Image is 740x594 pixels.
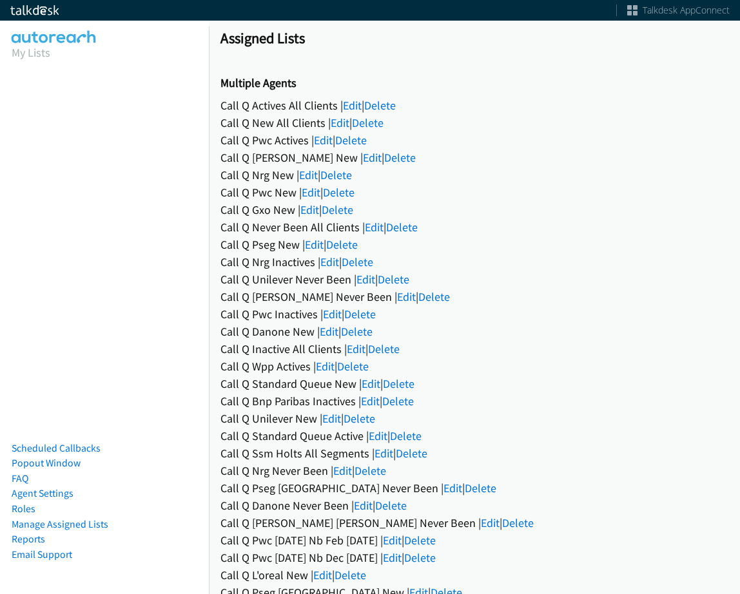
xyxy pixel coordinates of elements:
div: Call Q L'oreal New | | [220,566,728,584]
a: Edit [375,446,393,461]
div: Call Q Pseg [GEOGRAPHIC_DATA] Never Been | | [220,479,728,497]
a: Delete [320,168,352,182]
a: Email Support [12,548,72,560]
div: Call Q Never Been All Clients | | [220,218,728,236]
h1: Assigned Lists [220,29,728,47]
a: Edit [314,133,333,148]
a: Delete [378,272,409,287]
a: Delete [335,133,367,148]
div: Call Q New All Clients | | [220,114,728,131]
div: Call Q Standard Queue New | | [220,375,728,392]
div: Call Q Pseg New | | [220,236,728,253]
a: Edit [383,533,402,548]
a: Delete [418,289,450,304]
a: Edit [347,341,365,356]
a: Delete [375,498,407,513]
a: Popout Window [12,457,81,469]
div: Call Q Pwc New | | [220,184,728,201]
div: Call Q Danone Never Been | | [220,497,728,514]
a: Delete [355,463,386,478]
iframe: Resource Center [703,245,740,348]
a: Delete [352,115,384,130]
a: Delete [323,185,355,200]
a: Edit [299,168,318,182]
div: Call Q Nrg Never Been | | [220,462,728,479]
a: Delete [364,98,396,113]
a: Agent Settings [12,487,73,499]
a: Edit [343,98,362,113]
a: Delete [383,376,414,391]
div: Call Q Actives All Clients | | [220,97,728,114]
a: Delete [396,446,427,461]
a: Delete [322,202,353,217]
div: Call Q Wpp Actives | | [220,358,728,375]
a: Edit [481,515,500,530]
a: Scheduled Callbacks [12,442,101,454]
a: Delete [384,150,416,165]
a: Edit [333,463,352,478]
div: Call Q Pwc [DATE] Nb Dec [DATE] | | [220,549,728,566]
a: Roles [12,503,35,515]
a: Delete [502,515,534,530]
a: Delete [465,481,496,495]
a: Reports [12,533,45,545]
a: Edit [365,220,384,235]
a: Manage Assigned Lists [12,518,108,530]
a: Delete [404,550,436,565]
div: Call Q Pwc Inactives | | [220,305,728,323]
div: Call Q Nrg New | | [220,166,728,184]
a: Edit [369,428,387,443]
div: Call Q [PERSON_NAME] [PERSON_NAME] Never Been | | [220,514,728,532]
a: Edit [302,185,320,200]
div: Call Q Pwc [DATE] Nb Feb [DATE] | | [220,532,728,549]
a: Edit [397,289,416,304]
a: Edit [362,376,380,391]
div: Call Q Nrg Inactives | | [220,253,728,271]
a: Delete [382,394,414,408]
a: Talkdesk AppConnect [627,4,730,17]
a: Edit [443,481,462,495]
div: Call Q Inactive All Clients | | [220,340,728,358]
a: Delete [344,307,376,321]
a: Edit [313,568,332,582]
a: Edit [305,237,324,252]
div: Call Q Unilever Never Been | | [220,271,728,288]
a: Edit [320,324,338,339]
div: Call Q Danone New | | [220,323,728,340]
a: Edit [361,394,380,408]
a: Delete [344,411,375,426]
a: Delete [390,428,422,443]
a: Edit [354,498,373,513]
a: Delete [368,341,400,356]
a: Edit [322,411,341,426]
a: My Lists [12,45,50,60]
div: Call Q Pwc Actives | | [220,131,728,149]
a: Delete [386,220,418,235]
div: Call Q Bnp Paribas Inactives | | [220,392,728,410]
a: Edit [383,550,402,565]
a: Delete [337,359,369,374]
div: Call Q Ssm Holts All Segments | | [220,445,728,462]
div: Call Q [PERSON_NAME] New | | [220,149,728,166]
a: Edit [363,150,382,165]
div: Call Q [PERSON_NAME] Never Been | | [220,288,728,305]
a: Delete [404,533,436,548]
div: Call Q Standard Queue Active | | [220,427,728,445]
a: Delete [341,324,373,339]
a: Edit [356,272,375,287]
h2: Multiple Agents [220,76,728,91]
div: Call Q Gxo New | | [220,201,728,218]
a: Edit [320,254,339,269]
a: Delete [342,254,373,269]
a: Edit [300,202,319,217]
a: Edit [331,115,349,130]
a: FAQ [12,472,28,484]
a: Edit [323,307,342,321]
a: Delete [335,568,366,582]
a: Delete [326,237,358,252]
a: Edit [316,359,335,374]
div: Call Q Unilever New | | [220,410,728,427]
